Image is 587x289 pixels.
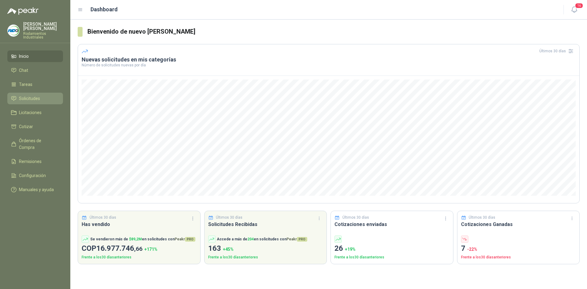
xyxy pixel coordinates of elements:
[297,237,307,242] span: PRO
[90,5,118,14] h1: Dashboard
[19,186,54,193] span: Manuales y ayuda
[129,237,142,241] span: $ 89,2M
[569,4,580,15] button: 16
[82,254,197,260] p: Frente a los 30 días anteriores
[469,215,495,220] p: Últimos 30 días
[19,95,40,102] span: Solicitudes
[7,93,63,104] a: Solicitudes
[7,50,63,62] a: Inicio
[223,247,234,252] span: + 45 %
[208,243,323,254] p: 163
[342,215,369,220] p: Últimos 30 días
[134,245,142,252] span: ,66
[19,172,46,179] span: Configuración
[96,244,142,253] span: 16.977.746
[82,56,576,63] h3: Nuevas solicitudes en mis categorías
[19,109,42,116] span: Licitaciones
[217,236,307,242] p: Accede a más de en solicitudes con
[19,158,42,165] span: Remisiones
[82,220,197,228] h3: Has vendido
[345,247,356,252] span: + 19 %
[19,53,29,60] span: Inicio
[539,46,576,56] div: Últimos 30 días
[7,79,63,90] a: Tareas
[208,220,323,228] h3: Solicitudes Recibidas
[90,236,195,242] p: Se vendieron más de en solicitudes con
[185,237,195,242] span: PRO
[461,220,576,228] h3: Cotizaciones Ganadas
[8,25,19,36] img: Company Logo
[23,22,63,31] p: [PERSON_NAME] [PERSON_NAME]
[575,3,583,9] span: 16
[7,156,63,167] a: Remisiones
[175,237,195,241] span: Peakr
[7,135,63,153] a: Órdenes de Compra
[334,243,449,254] p: 26
[7,184,63,195] a: Manuales y ayuda
[286,237,307,241] span: Peakr
[467,247,477,252] span: -22 %
[7,107,63,118] a: Licitaciones
[7,7,39,15] img: Logo peakr
[19,137,57,151] span: Órdenes de Compra
[19,67,28,74] span: Chat
[461,243,576,254] p: 7
[144,247,157,252] span: + 171 %
[90,215,116,220] p: Últimos 30 días
[23,32,63,39] p: Rodamientos Industriales
[19,123,33,130] span: Cotizar
[461,254,576,260] p: Frente a los 30 días anteriores
[334,254,449,260] p: Frente a los 30 días anteriores
[7,65,63,76] a: Chat
[19,81,32,88] span: Tareas
[334,220,449,228] h3: Cotizaciones enviadas
[82,63,576,67] p: Número de solicitudes nuevas por día
[208,254,323,260] p: Frente a los 30 días anteriores
[247,237,254,241] span: 204
[7,170,63,181] a: Configuración
[216,215,242,220] p: Últimos 30 días
[87,27,580,36] h3: Bienvenido de nuevo [PERSON_NAME]
[82,243,197,254] p: COP
[7,121,63,132] a: Cotizar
